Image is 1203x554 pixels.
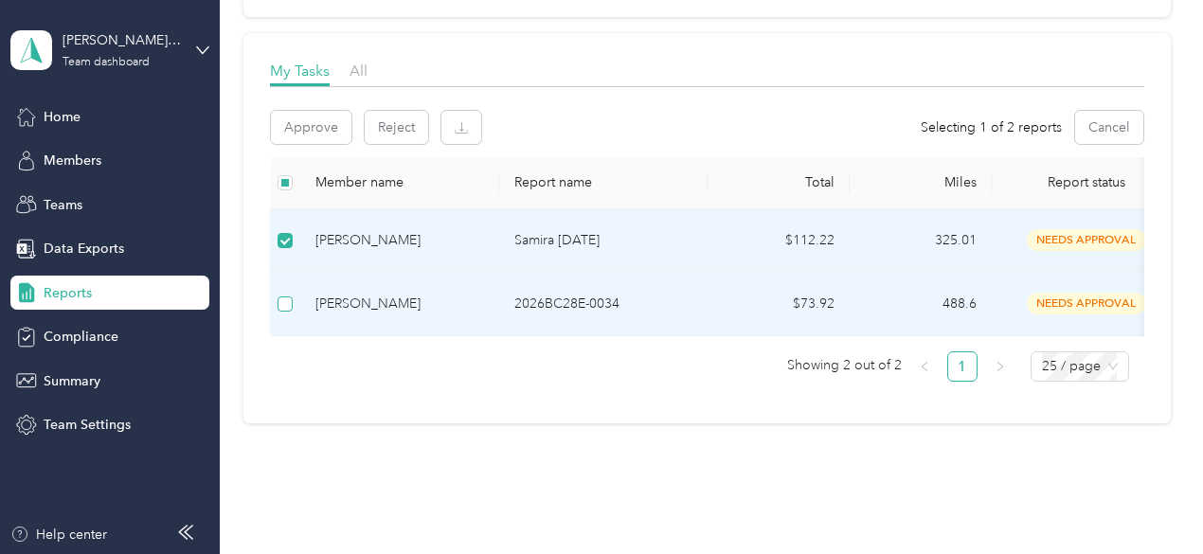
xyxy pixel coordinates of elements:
span: Teams [44,195,82,215]
span: Showing 2 out of 2 [787,351,902,380]
button: Approve [271,111,351,144]
th: Report name [499,157,708,209]
button: Reject [365,111,428,144]
div: [PERSON_NAME] Team [63,30,181,50]
div: [PERSON_NAME] [315,294,484,314]
div: Member name [315,174,484,190]
span: needs approval [1027,229,1146,251]
li: Next Page [985,351,1015,382]
span: Team Settings [44,415,131,435]
button: left [909,351,940,382]
span: Reports [44,283,92,303]
span: Summary [44,371,100,391]
p: 2026BC28E-0034 [514,294,692,314]
div: Team dashboard [63,57,150,68]
td: $73.92 [708,273,850,336]
span: 25 / page [1042,352,1118,381]
span: All [350,62,368,80]
li: 1 [947,351,978,382]
span: needs approval [1027,293,1146,314]
button: Help center [10,525,107,545]
a: 1 [948,352,977,381]
p: Samira [DATE] [514,230,692,251]
td: 325.01 [850,209,992,273]
div: Total [723,174,835,190]
span: Home [44,107,81,127]
td: $112.22 [708,209,850,273]
span: Report status [1007,174,1166,190]
td: 488.6 [850,273,992,336]
div: [PERSON_NAME] [315,230,484,251]
th: Member name [300,157,499,209]
li: Previous Page [909,351,940,382]
span: left [919,361,930,372]
span: Compliance [44,327,118,347]
button: right [985,351,1015,382]
span: Data Exports [44,239,124,259]
span: Members [44,151,101,170]
span: My Tasks [270,62,330,80]
button: Cancel [1075,111,1143,144]
div: Miles [865,174,977,190]
span: right [995,361,1006,372]
div: Page Size [1031,351,1129,382]
span: Selecting 1 of 2 reports [921,117,1062,137]
iframe: Everlance-gr Chat Button Frame [1097,448,1203,554]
